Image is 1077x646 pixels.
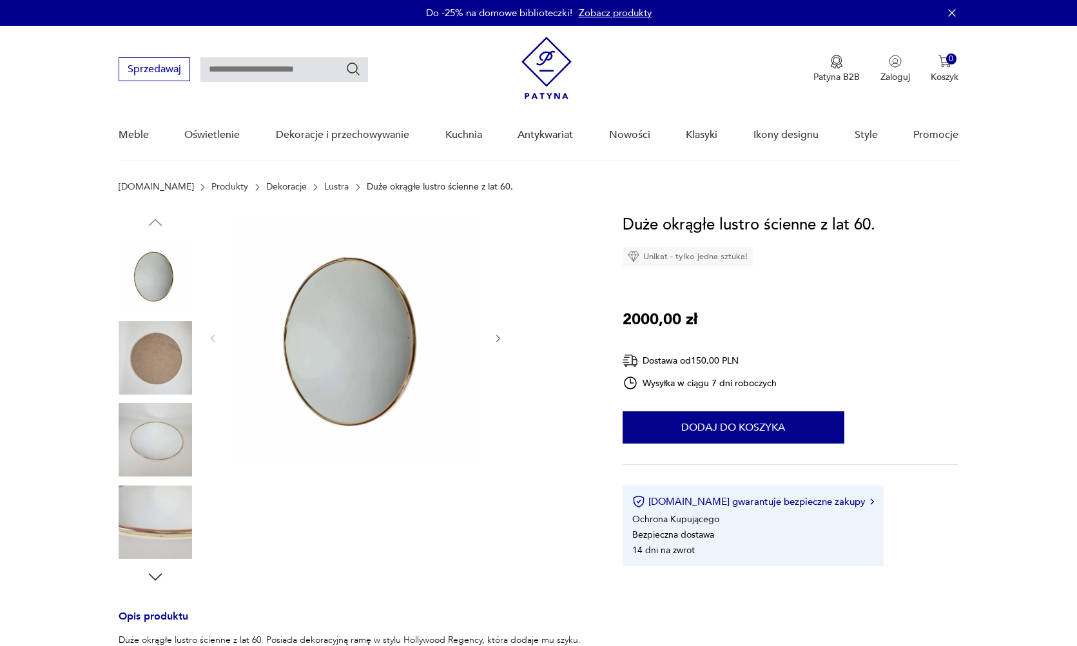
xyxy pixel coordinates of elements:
a: Klasyki [686,110,717,160]
button: Dodaj do koszyka [623,411,844,444]
img: Zdjęcie produktu Duże okrągłe lustro ścienne z lat 60. [231,213,480,462]
li: Bezpieczna dostawa [632,529,714,541]
a: Dekoracje [266,182,307,192]
a: Kuchnia [445,110,482,160]
a: [DOMAIN_NAME] [119,182,194,192]
div: Dostawa od 150,00 PLN [623,353,777,369]
p: Do -25% na domowe biblioteczki! [426,6,572,19]
p: Duże okrągłe lustro ścienne z lat 60. [367,182,513,192]
img: Ikonka użytkownika [889,55,902,68]
img: Ikona dostawy [623,353,638,369]
p: Zaloguj [880,71,910,83]
img: Patyna - sklep z meblami i dekoracjami vintage [521,37,572,99]
li: 14 dni na zwrot [632,544,695,556]
a: Style [855,110,878,160]
a: Lustra [324,182,349,192]
img: Ikona medalu [830,55,843,69]
div: Wysyłka w ciągu 7 dni roboczych [623,375,777,391]
button: Zaloguj [880,55,910,83]
p: 2000,00 zł [623,308,697,332]
a: Oświetlenie [184,110,240,160]
a: Sprzedawaj [119,66,190,75]
img: Zdjęcie produktu Duże okrągłe lustro ścienne z lat 60. [119,239,192,312]
a: Antykwariat [518,110,573,160]
a: Ikona medaluPatyna B2B [813,55,860,83]
div: Unikat - tylko jedna sztuka! [623,247,753,266]
p: Koszyk [931,71,958,83]
a: Meble [119,110,149,160]
a: Produkty [211,182,248,192]
img: Zdjęcie produktu Duże okrągłe lustro ścienne z lat 60. [119,321,192,395]
a: Dekoracje i przechowywanie [276,110,409,160]
a: Promocje [913,110,958,160]
a: Nowości [609,110,650,160]
button: 0Koszyk [931,55,958,83]
img: Zdjęcie produktu Duże okrągłe lustro ścienne z lat 60. [119,485,192,559]
h3: Opis produktu [119,612,592,634]
p: Patyna B2B [813,71,860,83]
img: Ikona koszyka [938,55,951,68]
button: Sprzedawaj [119,57,190,81]
div: 0 [946,54,957,64]
a: Ikony designu [753,110,819,160]
img: Ikona strzałki w prawo [870,498,874,505]
h1: Duże okrągłe lustro ścienne z lat 60. [623,213,875,237]
img: Ikona certyfikatu [632,495,645,508]
img: Zdjęcie produktu Duże okrągłe lustro ścienne z lat 60. [119,403,192,476]
img: Ikona diamentu [628,251,639,262]
a: Zobacz produkty [579,6,652,19]
button: [DOMAIN_NAME] gwarantuje bezpieczne zakupy [632,495,874,508]
button: Patyna B2B [813,55,860,83]
button: Szukaj [345,61,361,77]
li: Ochrona Kupującego [632,513,719,525]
